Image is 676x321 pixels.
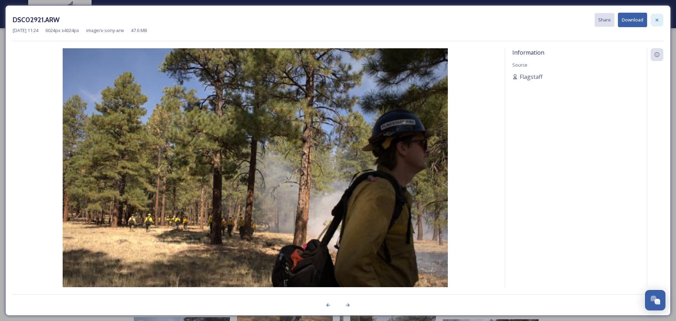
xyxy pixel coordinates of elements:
button: Share [595,13,614,27]
h3: DSC02921.ARW [13,15,60,25]
span: 47.6 MB [131,27,147,34]
span: Information [512,49,544,56]
span: 6024 px x 4024 px [45,27,79,34]
span: image/x-sony-arw [86,27,124,34]
button: Download [618,13,647,27]
span: Source [512,62,527,68]
span: Flagstaff [520,73,543,81]
span: [DATE] 11:24 [13,27,38,34]
button: Open Chat [645,290,665,310]
img: a47e6800-e57d-4347-bcc0-24774f6c8049.jpg [13,48,498,306]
